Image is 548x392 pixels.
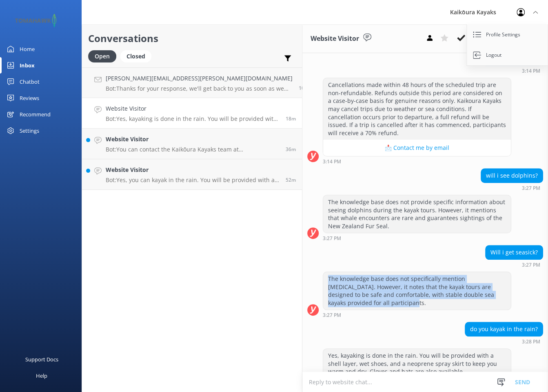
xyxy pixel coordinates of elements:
[20,73,40,90] div: Chatbot
[323,236,341,241] strong: 3:27 PM
[323,313,341,318] strong: 3:27 PM
[106,165,280,174] h4: Website Visitor
[286,176,296,183] span: Sep 15 2025 02:54pm (UTC +12:00) Pacific/Auckland
[481,68,543,73] div: Sep 15 2025 03:14pm (UTC +12:00) Pacific/Auckland
[82,159,302,190] a: Website VisitorBot:Yes, you can kayak in the rain. You will be provided with a shell layer, wet s...
[82,67,302,98] a: [PERSON_NAME][EMAIL_ADDRESS][PERSON_NAME][DOMAIN_NAME]Bot:Thanks for your response, we'll get bac...
[106,74,293,83] h4: [PERSON_NAME][EMAIL_ADDRESS][PERSON_NAME][DOMAIN_NAME]
[120,50,151,62] div: Closed
[88,50,116,62] div: Open
[20,106,51,122] div: Recommend
[106,176,280,184] p: Bot: Yes, you can kayak in the rain. You will be provided with a shell layer, wet shoes, and a ne...
[20,57,35,73] div: Inbox
[481,185,543,191] div: Sep 15 2025 03:27pm (UTC +12:00) Pacific/Auckland
[88,51,120,60] a: Open
[465,322,543,336] div: do you kayak in the rain?
[323,158,511,164] div: Sep 15 2025 03:14pm (UTC +12:00) Pacific/Auckland
[299,85,309,91] span: Sep 15 2025 03:36pm (UTC +12:00) Pacific/Auckland
[286,115,296,122] span: Sep 15 2025 03:28pm (UTC +12:00) Pacific/Auckland
[82,129,302,159] a: Website VisitorBot:You can contact the Kaikōura Kayaks team at [PHONE_NUMBER] or [PHONE_NUMBER], ...
[286,146,296,153] span: Sep 15 2025 03:10pm (UTC +12:00) Pacific/Auckland
[82,98,302,129] a: Website VisitorBot:Yes, kayaking is done in the rain. You will be provided with a shell layer, we...
[522,69,540,73] strong: 3:14 PM
[481,169,543,183] div: will i see dolphins?
[323,140,511,156] button: 📩 Contact me by email
[106,135,280,144] h4: Website Visitor
[522,186,540,191] strong: 3:27 PM
[12,14,59,27] img: 2-1647550015.png
[485,262,543,267] div: Sep 15 2025 03:27pm (UTC +12:00) Pacific/Auckland
[323,195,511,233] div: The knowledge base does not provide specific information about seeing dolphins during the kayak t...
[522,263,540,267] strong: 3:27 PM
[486,245,543,259] div: Will i get seasick?
[106,104,280,113] h4: Website Visitor
[323,159,341,164] strong: 3:14 PM
[36,367,47,384] div: Help
[20,90,39,106] div: Reviews
[522,339,540,344] strong: 3:28 PM
[465,339,543,344] div: Sep 15 2025 03:28pm (UTC +12:00) Pacific/Auckland
[323,312,511,318] div: Sep 15 2025 03:27pm (UTC +12:00) Pacific/Auckland
[323,272,511,310] div: The knowledge base does not specifically mention [MEDICAL_DATA]. However, it notes that the kayak...
[120,51,155,60] a: Closed
[25,351,58,367] div: Support Docs
[323,78,511,140] div: Cancellations made within 48 hours of the scheduled trip are non-refundable. Refunds outside this...
[311,33,359,44] h3: Website Visitor
[323,235,511,241] div: Sep 15 2025 03:27pm (UTC +12:00) Pacific/Auckland
[106,115,280,122] p: Bot: Yes, kayaking is done in the rain. You will be provided with a shell layer, wet shoes, and a...
[323,349,511,379] div: Yes, kayaking is done in the rain. You will be provided with a shell layer, wet shoes, and a neop...
[20,41,35,57] div: Home
[106,146,280,153] p: Bot: You can contact the Kaikōura Kayaks team at [PHONE_NUMBER] or [PHONE_NUMBER], or email them ...
[20,122,39,139] div: Settings
[106,85,293,92] p: Bot: Thanks for your response, we'll get back to you as soon as we can during opening hours.
[88,31,296,46] h2: Conversations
